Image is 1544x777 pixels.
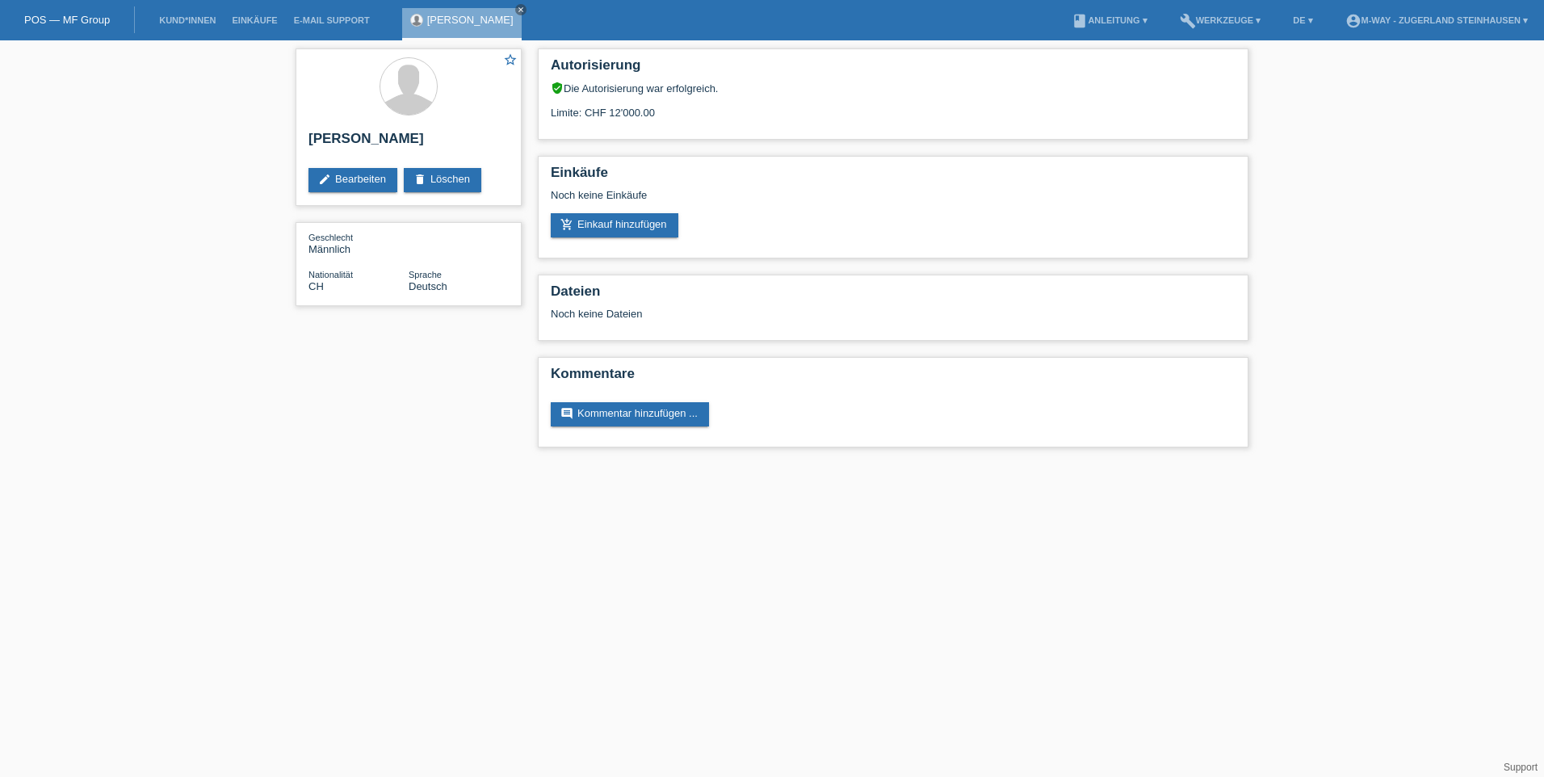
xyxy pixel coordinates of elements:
[551,213,678,237] a: add_shopping_cartEinkauf hinzufügen
[409,270,442,279] span: Sprache
[551,57,1236,82] h2: Autorisierung
[1337,15,1536,25] a: account_circlem-way - Zugerland Steinhausen ▾
[151,15,224,25] a: Kund*innen
[308,280,324,292] span: Schweiz
[224,15,285,25] a: Einkäufe
[308,270,353,279] span: Nationalität
[551,283,1236,308] h2: Dateien
[308,131,509,155] h2: [PERSON_NAME]
[1072,13,1088,29] i: book
[560,407,573,420] i: comment
[551,94,1236,119] div: Limite: CHF 12'000.00
[409,280,447,292] span: Deutsch
[318,173,331,186] i: edit
[427,14,514,26] a: [PERSON_NAME]
[551,82,564,94] i: verified_user
[551,82,1236,94] div: Die Autorisierung war erfolgreich.
[503,52,518,67] i: star_border
[551,366,1236,390] h2: Kommentare
[1504,762,1538,773] a: Support
[404,168,481,192] a: deleteLöschen
[551,189,1236,213] div: Noch keine Einkäufe
[1345,13,1361,29] i: account_circle
[308,231,409,255] div: Männlich
[515,4,527,15] a: close
[286,15,378,25] a: E-Mail Support
[308,233,353,242] span: Geschlecht
[1180,13,1196,29] i: build
[24,14,110,26] a: POS — MF Group
[413,173,426,186] i: delete
[503,52,518,69] a: star_border
[551,165,1236,189] h2: Einkäufe
[1064,15,1155,25] a: bookAnleitung ▾
[560,218,573,231] i: add_shopping_cart
[1285,15,1320,25] a: DE ▾
[551,308,1044,320] div: Noch keine Dateien
[551,402,709,426] a: commentKommentar hinzufügen ...
[308,168,397,192] a: editBearbeiten
[1172,15,1269,25] a: buildWerkzeuge ▾
[517,6,525,14] i: close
